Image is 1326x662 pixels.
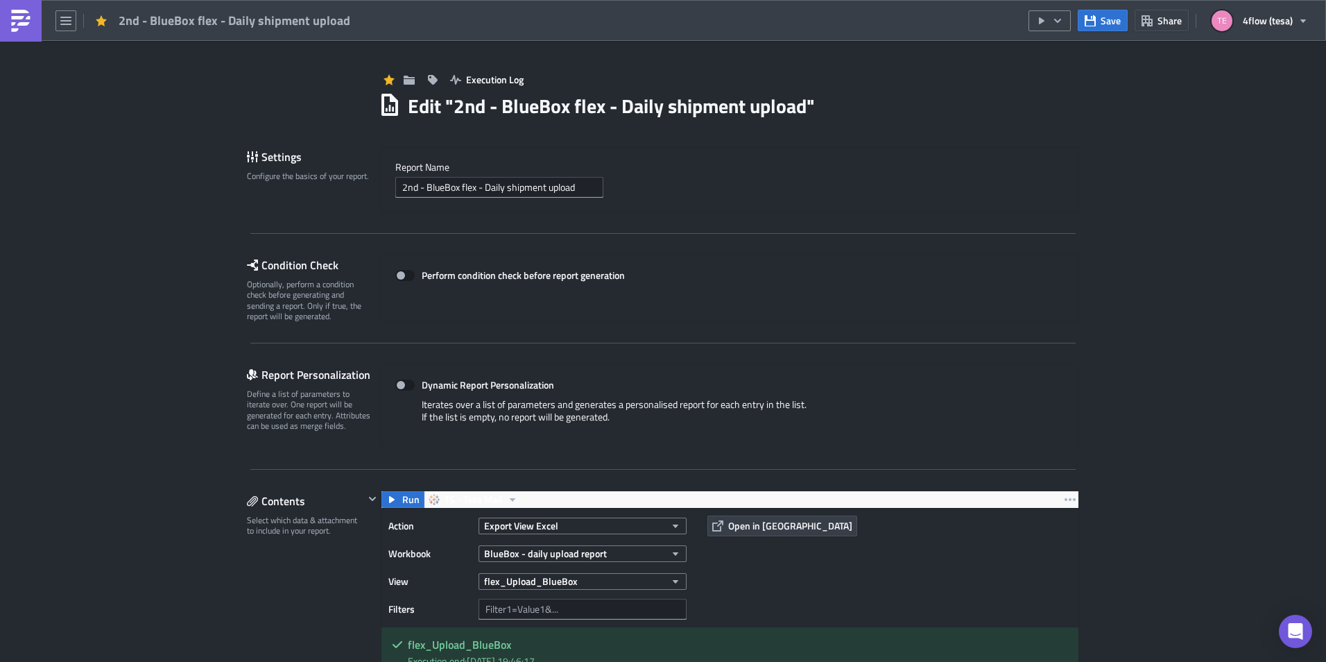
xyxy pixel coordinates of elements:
[381,491,424,508] button: Run
[1279,615,1312,648] div: Open Intercom Messenger
[479,545,687,562] button: BlueBox - daily upload report
[1243,13,1293,28] span: 4flow (tesa)
[422,268,625,282] strong: Perform condition check before report generation
[1157,13,1182,28] span: Share
[1203,6,1316,36] button: 4flow (tesa)
[247,491,364,511] div: Contents
[1210,9,1234,33] img: Avatar
[1135,10,1189,31] button: Share
[402,491,420,508] span: Run
[445,491,502,508] span: TS - Tesa Mail
[388,516,472,536] label: Action
[6,6,662,17] p: Hello BlueBox Team,
[422,377,554,392] strong: Dynamic Report Personalization
[388,571,472,592] label: View
[247,279,372,322] div: Optionally, perform a condition check before generating and sending a report. Only if true, the r...
[395,398,1065,434] div: Iterates over a list of parameters and generates a personalised report for each entry in the list...
[388,599,472,620] label: Filters
[424,491,523,508] button: TS - Tesa Mail
[1101,13,1121,28] span: Save
[707,516,857,536] button: Open in [GEOGRAPHIC_DATA]
[484,518,558,533] span: Export View Excel
[479,573,687,590] button: flex_Upload_BlueBox
[408,639,1068,650] h5: flex_Upload_BlueBox
[395,161,1065,173] label: Report Nam﻿e
[247,171,372,181] div: Configure the basics of your report.
[443,69,531,90] button: Execution Log
[479,599,687,620] input: Filter1=Value1&...
[466,72,524,87] span: Execution Log
[247,255,381,275] div: Condition Check
[247,515,364,536] div: Select which data & attachment to include in your report.
[247,389,372,432] div: Define a list of parameters to iterate over. One report will be generated for each entry. Attribu...
[6,21,662,32] p: Please find attached our new air freights.
[119,12,352,28] span: 2nd - BlueBox flex - Daily shipment upload
[388,543,472,564] label: Workbook
[364,491,381,507] button: Hide content
[408,94,815,119] h1: Edit " 2nd - BlueBox flex - Daily shipment upload "
[6,6,662,78] body: Rich Text Area. Press ALT-0 for help.
[6,51,662,62] p: Att.,
[728,518,852,533] span: Open in [GEOGRAPHIC_DATA]
[484,574,578,588] span: flex_Upload_BlueBox
[479,518,687,534] button: Export View Excel
[1078,10,1128,31] button: Save
[484,546,607,561] span: BlueBox - daily upload report
[247,364,381,385] div: Report Personalization
[10,10,32,32] img: PushMetrics
[247,146,381,167] div: Settings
